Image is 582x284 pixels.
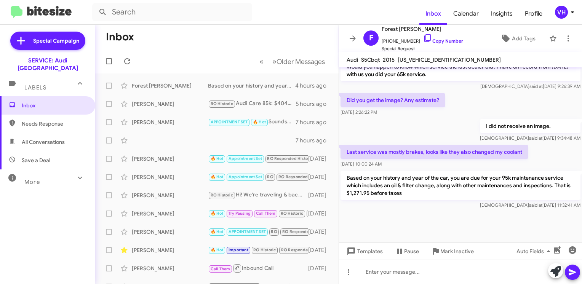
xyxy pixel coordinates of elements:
div: 5 hours ago [296,100,333,108]
span: More [24,179,40,185]
nav: Page navigation example [255,54,329,69]
span: 🔥 Hot [211,229,224,234]
span: [DEMOGRAPHIC_DATA] [DATE] 9:34:48 AM [480,135,580,141]
span: » [272,57,277,66]
div: Hi! We're traveling & back next week, we'll call then. [208,191,308,199]
button: VH [548,6,574,19]
div: 4 hours ago [295,82,333,89]
div: [DATE] [308,173,333,181]
a: Copy Number [423,38,463,44]
span: F [369,32,373,44]
span: Auto Fields [516,244,553,258]
button: Templates [339,244,389,258]
a: Profile [519,3,548,25]
span: 🔥 Hot [211,174,224,179]
span: RO Historic [211,193,233,198]
span: All Conversations [22,138,65,146]
div: [DATE] [308,228,333,236]
span: Try Pausing [229,211,251,216]
span: Call Them [211,266,230,271]
span: APPOINTMENT SET [211,120,248,124]
span: Call Them [256,211,276,216]
div: [DATE] [308,210,333,217]
div: [PERSON_NAME] [132,228,208,236]
span: [DEMOGRAPHIC_DATA] [DATE] 11:32:41 AM [480,202,580,208]
button: Auto Fields [510,244,559,258]
span: said at [529,135,542,141]
div: [DATE] [308,246,333,254]
span: Special Campaign [33,37,79,45]
span: [DATE] 2:26:22 PM [341,109,377,115]
span: [PHONE_NUMBER] [382,34,463,45]
span: [DEMOGRAPHIC_DATA] [DATE] 9:26:39 AM [480,83,580,89]
div: Based on your history and year of the car, you are due for your 95k maintenance service which inc... [208,82,295,89]
span: Inbox [22,102,86,109]
span: 🔥 Hot [211,247,224,252]
div: Sounds good, see you [DATE] 7:30am! [208,118,296,126]
span: Important [229,247,248,252]
span: RO [267,174,273,179]
span: Add Tags [512,32,536,45]
button: Mark Inactive [425,244,480,258]
div: [DATE] [308,191,333,199]
span: Appointment Set [229,174,262,179]
div: 7 hours ago [296,118,333,126]
p: Would you happen to know which service the last dealer did? I have on record from [DATE] with us ... [341,60,580,81]
span: RO Responded Historic [267,156,313,161]
span: RO [271,229,277,234]
div: [PERSON_NAME] [132,100,208,108]
span: Templates [345,244,383,258]
span: RO Responded [282,229,312,234]
span: RO Historic [281,211,303,216]
div: [PERSON_NAME] [132,118,208,126]
div: Audi Care 85k: $404.05 [208,99,296,108]
p: Did you get the image? Any estimate? [341,93,445,107]
span: RO Historic [211,101,233,106]
a: Special Campaign [10,32,85,50]
a: Calendar [447,3,485,25]
span: Inbox [419,3,447,25]
span: 2015 [383,56,395,63]
span: Labels [24,84,46,91]
span: Save a Deal [22,156,50,164]
div: [DATE] [308,155,333,163]
span: RO Responded [278,174,308,179]
button: Add Tags [490,32,545,45]
span: RO Responded Historic [281,247,327,252]
div: [PERSON_NAME] [132,173,208,181]
h1: Inbox [106,31,134,43]
span: Pause [404,244,419,258]
div: My pleasure [208,227,308,236]
span: Special Request [382,45,463,53]
span: 🔥 Hot [253,120,266,124]
a: Insights [485,3,519,25]
div: 7 hours ago [296,137,333,144]
div: [PERSON_NAME] [132,210,208,217]
span: [US_VEHICLE_IDENTIFICATION_NUMBER] [398,56,501,63]
div: [PERSON_NAME] [132,246,208,254]
div: Can you provide your current mileage or an estimate of it? Is it the front or rear brake pads and... [208,246,308,254]
div: [DATE] [308,265,333,272]
button: Previous [255,54,268,69]
button: Pause [389,244,425,258]
span: « [259,57,264,66]
span: Audi [347,56,358,63]
span: S5Cbqt [361,56,380,63]
span: APPOINTMENT SET [229,229,266,234]
p: Based on your history and year of the car, you are due for your 95k maintenance service which inc... [341,171,580,200]
span: Appointment Set [229,156,262,161]
input: Search [92,3,252,21]
span: said at [529,202,542,208]
p: Last service was mostly brakes, looks like they also changed my coolant [341,145,528,159]
div: [PERSON_NAME] [132,265,208,272]
span: [DATE] 10:00:24 AM [341,161,382,167]
span: Needs Response [22,120,86,128]
div: VH [555,6,568,19]
div: Forest [PERSON_NAME] [132,82,208,89]
p: I did not receive an image. [480,119,580,133]
div: My apologies for the delay. I see your car is here in service now. We'll see you back soon. [208,172,308,181]
div: Inbound Call [208,263,308,273]
span: Forest [PERSON_NAME] [382,24,463,34]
